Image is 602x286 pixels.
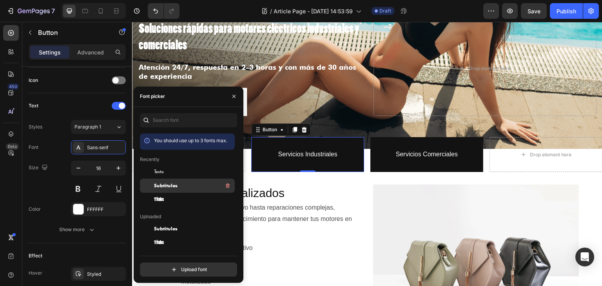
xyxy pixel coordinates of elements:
[87,271,124,278] div: Styled
[51,6,55,16] p: 7
[119,115,232,150] button: <p>Servicios Industriales</p>
[29,102,38,109] div: Text
[29,144,38,151] div: Font
[77,48,104,56] p: Advanced
[154,196,164,203] span: Titulos
[140,213,161,220] p: Uploaded
[29,77,38,84] div: Icon
[38,28,105,37] p: Button
[59,226,96,234] div: Show more
[7,83,19,90] div: 450
[15,71,105,89] p: ¡Contáctanos por WhatsApp!
[74,123,101,130] span: Paragraph 1
[170,266,207,273] div: Upload font
[6,143,19,150] div: Beta
[29,123,42,130] div: Styles
[29,223,126,237] button: Show more
[146,127,205,138] p: Servicios Industriales
[140,113,237,127] input: Search font
[154,168,164,175] span: Texto
[6,66,115,94] button: <p>¡Contáctanos por WhatsApp!</p>
[270,7,272,15] span: /
[129,104,147,111] div: Button
[398,130,439,136] div: Drop element here
[140,262,237,277] button: Upload font
[29,270,42,277] div: Hover
[148,3,180,19] div: Undo/Redo
[154,225,178,232] span: Subtitulos
[337,43,379,50] div: Drop element here
[40,221,229,232] li: Mantenimiento preventivo
[29,163,49,173] div: Size
[87,144,124,151] div: Sans-serif
[15,71,105,89] div: Rich Text Editor. Editing area: main
[132,22,602,286] iframe: Design area
[557,7,576,15] div: Publish
[29,252,42,259] div: Effect
[521,3,547,19] button: Save
[379,7,391,14] span: Draft
[24,180,229,214] p: Desde mantenimiento preventivo hasta reparaciones complejas, contamos con el equipo y conocimient...
[40,232,229,243] li: Bobinado
[7,41,228,59] p: Atención 24/7, respuesta en 2–3 horas y con más de 30 años de experiencia
[140,156,160,163] p: Recently
[264,127,326,138] p: Servicios Comerciales
[550,3,583,19] button: Publish
[3,3,58,19] button: 7
[40,243,229,254] li: Balanceo dinámico
[40,254,229,266] li: Metalizado
[39,48,61,56] p: Settings
[24,163,230,179] h2: Servicios especializados
[154,182,178,189] span: Subtitulos
[528,8,540,14] span: Save
[154,138,227,143] span: You should use up to 3 fonts max.
[29,206,41,213] div: Color
[87,206,124,213] div: FFFFFF
[71,120,126,134] button: Paragraph 1
[238,115,351,150] button: <p>Servicios Comerciales</p>
[40,130,82,136] div: Drop element here
[274,7,353,15] span: Article Page - [DATE] 14:53:59
[140,93,165,100] div: Font picker
[575,248,594,266] div: Open Intercom Messenger
[154,239,164,246] span: Titulos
